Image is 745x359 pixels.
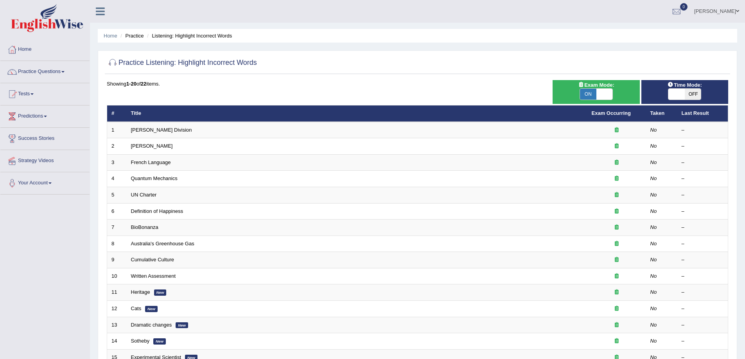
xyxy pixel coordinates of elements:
[650,241,657,246] em: No
[680,3,688,11] span: 0
[592,110,631,116] a: Exam Occurring
[592,175,642,182] div: Exam occurring question
[0,128,90,147] a: Success Stories
[575,81,617,89] span: Exam Mode:
[107,300,127,317] td: 12
[107,268,127,284] td: 10
[107,122,127,138] td: 1
[664,81,705,89] span: Time Mode:
[592,256,642,264] div: Exam occurring question
[650,175,657,181] em: No
[107,333,127,350] td: 14
[592,143,642,150] div: Exam occurring question
[682,289,724,296] div: –
[682,159,724,166] div: –
[107,187,127,204] td: 5
[592,240,642,248] div: Exam occurring question
[682,305,724,313] div: –
[592,191,642,199] div: Exam occurring question
[131,257,174,263] a: Cumulative Culture
[650,257,657,263] em: No
[682,240,724,248] div: –
[131,127,192,133] a: [PERSON_NAME] Division
[592,289,642,296] div: Exam occurring question
[646,105,677,122] th: Taken
[592,321,642,329] div: Exam occurring question
[131,143,173,149] a: [PERSON_NAME]
[592,273,642,280] div: Exam occurring question
[682,175,724,182] div: –
[0,105,90,125] a: Predictions
[131,175,178,181] a: Quantum Mechanics
[131,159,171,165] a: French Language
[107,252,127,268] td: 9
[592,338,642,345] div: Exam occurring question
[131,224,158,230] a: BioBonanza
[176,322,188,329] em: New
[107,284,127,301] td: 11
[131,338,150,344] a: Sotheby
[131,273,176,279] a: Written Assessment
[131,322,172,328] a: Dramatic changes
[650,143,657,149] em: No
[682,256,724,264] div: –
[592,224,642,231] div: Exam occurring question
[131,208,183,214] a: Definition of Happiness
[682,143,724,150] div: –
[650,127,657,133] em: No
[107,105,127,122] th: #
[592,305,642,313] div: Exam occurring question
[650,305,657,311] em: No
[553,80,639,104] div: Show exams occurring in exams
[145,306,158,312] em: New
[592,127,642,134] div: Exam occurring question
[107,80,728,88] div: Showing of items.
[131,192,157,198] a: UN Charter
[0,39,90,58] a: Home
[650,322,657,328] em: No
[650,192,657,198] em: No
[107,220,127,236] td: 7
[153,338,166,345] em: New
[650,338,657,344] em: No
[131,305,142,311] a: Cats
[682,127,724,134] div: –
[107,57,257,69] h2: Practice Listening: Highlight Incorrect Words
[650,208,657,214] em: No
[650,224,657,230] em: No
[107,236,127,252] td: 8
[682,191,724,199] div: –
[107,138,127,155] td: 2
[650,273,657,279] em: No
[580,89,596,100] span: ON
[107,171,127,187] td: 4
[141,81,146,87] b: 22
[682,208,724,215] div: –
[127,105,587,122] th: Title
[0,150,90,170] a: Strategy Videos
[677,105,728,122] th: Last Result
[682,224,724,231] div: –
[0,172,90,192] a: Your Account
[131,289,150,295] a: Heritage
[107,317,127,333] td: 13
[650,289,657,295] em: No
[126,81,136,87] b: 1-20
[154,289,167,296] em: New
[107,154,127,171] td: 3
[107,203,127,220] td: 6
[650,159,657,165] em: No
[592,208,642,215] div: Exam occurring question
[592,159,642,166] div: Exam occurring question
[685,89,701,100] span: OFF
[0,83,90,103] a: Tests
[682,338,724,345] div: –
[118,32,144,39] li: Practice
[682,273,724,280] div: –
[104,33,117,39] a: Home
[131,241,194,246] a: Australia's Greenhouse Gas
[682,321,724,329] div: –
[0,61,90,80] a: Practice Questions
[145,32,232,39] li: Listening: Highlight Incorrect Words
